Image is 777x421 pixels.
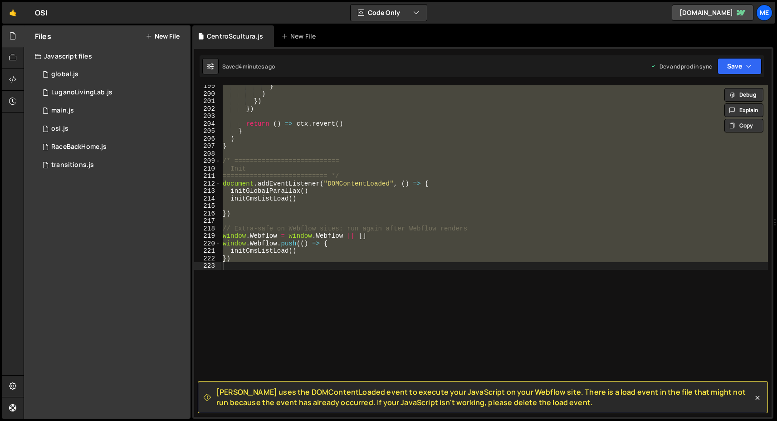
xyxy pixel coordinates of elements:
[222,63,275,70] div: Saved
[194,142,221,150] div: 207
[724,103,763,117] button: Explain
[146,33,180,40] button: New File
[35,120,191,138] div: 13341/44702.js
[194,187,221,195] div: 213
[35,65,191,83] div: 13341/33269.js
[194,172,221,180] div: 211
[194,83,221,90] div: 199
[51,70,78,78] div: global.js
[724,88,763,102] button: Debug
[650,63,712,70] div: Dev and prod in sync
[194,232,221,240] div: 219
[216,387,753,407] span: [PERSON_NAME] uses the DOMContentLoaded event to execute your JavaScript on your Webflow site. Th...
[194,90,221,98] div: 200
[51,88,112,97] div: LuganoLivingLab.js
[51,107,74,115] div: main.js
[194,135,221,143] div: 206
[672,5,753,21] a: [DOMAIN_NAME]
[35,138,191,156] div: 13341/42117.js
[35,156,191,174] div: 13341/38831.js
[194,98,221,105] div: 201
[194,150,221,158] div: 208
[194,165,221,173] div: 210
[194,225,221,233] div: 218
[51,143,107,151] div: RaceBackHome.js
[194,105,221,113] div: 202
[194,262,221,270] div: 223
[35,31,51,41] h2: Files
[281,32,319,41] div: New File
[35,7,47,18] div: OSI
[2,2,24,24] a: 🤙
[35,83,191,102] div: 13341/42528.js
[756,5,772,21] a: Me
[194,180,221,188] div: 212
[351,5,427,21] button: Code Only
[51,125,68,133] div: osi.js
[718,58,762,74] button: Save
[194,217,221,225] div: 217
[194,255,221,263] div: 222
[239,63,275,70] div: 4 minutes ago
[194,113,221,120] div: 203
[194,157,221,165] div: 209
[194,120,221,128] div: 204
[35,102,191,120] div: 13341/38761.js
[24,47,191,65] div: Javascript files
[724,119,763,132] button: Copy
[194,195,221,203] div: 214
[194,127,221,135] div: 205
[194,247,221,255] div: 221
[194,210,221,218] div: 216
[194,240,221,248] div: 220
[194,202,221,210] div: 215
[51,161,94,169] div: transitions.js
[207,32,263,41] div: CentroScultura.js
